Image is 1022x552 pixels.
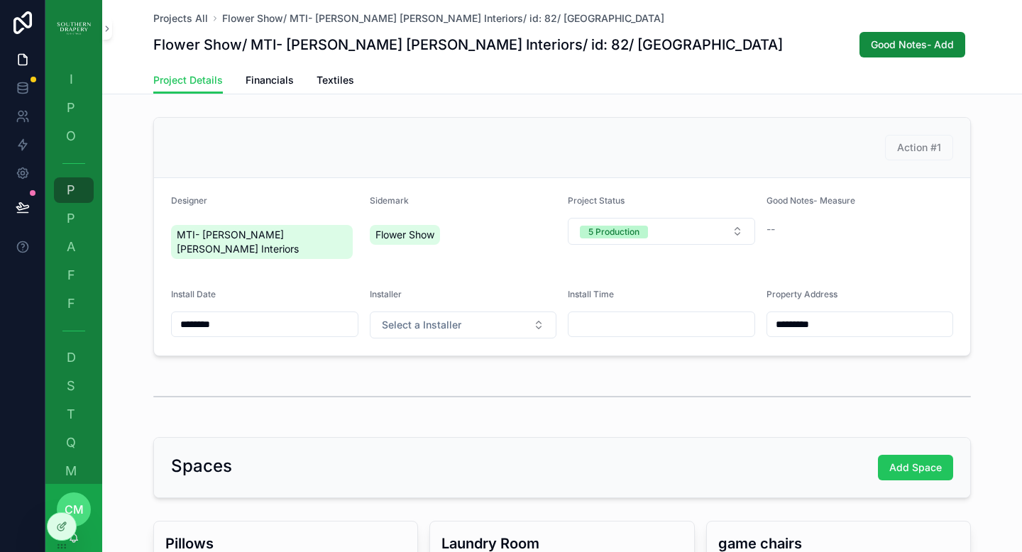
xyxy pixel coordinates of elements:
a: Flower Show/ MTI- [PERSON_NAME] [PERSON_NAME] Interiors/ id: 82/ [GEOGRAPHIC_DATA] [222,11,664,26]
a: P [54,95,94,121]
a: Textiles [317,67,354,96]
a: F [54,263,94,288]
span: Good Notes- Measure [766,195,855,206]
a: P [54,177,94,203]
span: Designer [171,195,207,206]
a: I [54,67,94,92]
button: Good Notes- Add [859,32,965,57]
a: O [54,123,94,149]
h2: Spaces [171,455,232,478]
span: Good Notes- Add [871,38,954,52]
span: M [64,464,78,478]
a: D [54,345,94,370]
span: S [64,379,78,393]
button: Select Button [370,311,557,338]
button: Add Space [878,455,953,480]
a: S [54,373,94,399]
span: Q [64,436,78,450]
span: Project Details [153,73,223,87]
a: Financials [246,67,294,96]
span: P [64,101,78,115]
span: Installer [370,289,402,299]
span: T [64,407,78,421]
span: Select a Installer [382,318,461,332]
span: Add Space [889,460,942,475]
span: Install Date [171,289,216,299]
a: M [54,458,94,484]
span: D [64,350,78,365]
span: P [64,211,78,226]
a: F [54,291,94,316]
span: Textiles [317,73,354,87]
span: cm [65,501,84,518]
span: F [64,268,78,282]
a: T [54,402,94,427]
span: A [64,240,78,254]
a: P [54,206,94,231]
a: A [54,234,94,260]
span: O [64,129,78,143]
span: P [64,183,78,197]
span: I [64,72,78,87]
span: Financials [246,73,294,87]
h1: Flower Show/ MTI- [PERSON_NAME] [PERSON_NAME] Interiors/ id: 82/ [GEOGRAPHIC_DATA] [153,35,783,55]
span: MTI- [PERSON_NAME] [PERSON_NAME] Interiors [177,228,347,256]
div: 5 Production [588,226,639,238]
a: Q [54,430,94,456]
img: App logo [57,17,91,40]
a: Projects All [153,11,208,26]
span: F [64,297,78,311]
span: Property Address [766,289,837,299]
span: Sidemark [370,195,409,206]
span: Project Status [568,195,625,206]
span: Flower Show [375,228,434,242]
span: Install Time [568,289,614,299]
a: Project Details [153,67,223,94]
div: scrollable content [45,57,102,484]
span: -- [766,222,775,236]
button: Select Button [568,218,755,245]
